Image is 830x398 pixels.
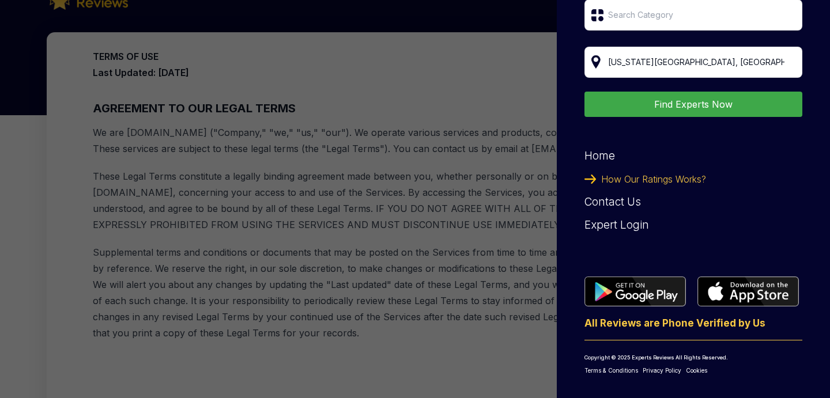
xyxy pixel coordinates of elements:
[584,366,638,375] a: Terms & Conditions
[584,47,802,78] input: Your City
[584,355,802,360] p: Copyright © 2025 Experts Reviews All Rights Reserved.
[584,319,802,340] p: All Reviews are Phone Verified by Us
[584,214,802,237] div: Expert Login
[601,168,706,191] span: How Our Ratings Works?
[686,366,707,375] a: Cookies
[697,276,799,306] img: categoryImgae
[584,149,615,162] a: Home
[584,195,641,209] a: Contact Us
[584,92,802,117] button: Find Experts Now
[584,276,686,306] img: categoryImgae
[643,366,681,375] a: Privacy Policy
[584,175,597,183] img: categoryImgae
